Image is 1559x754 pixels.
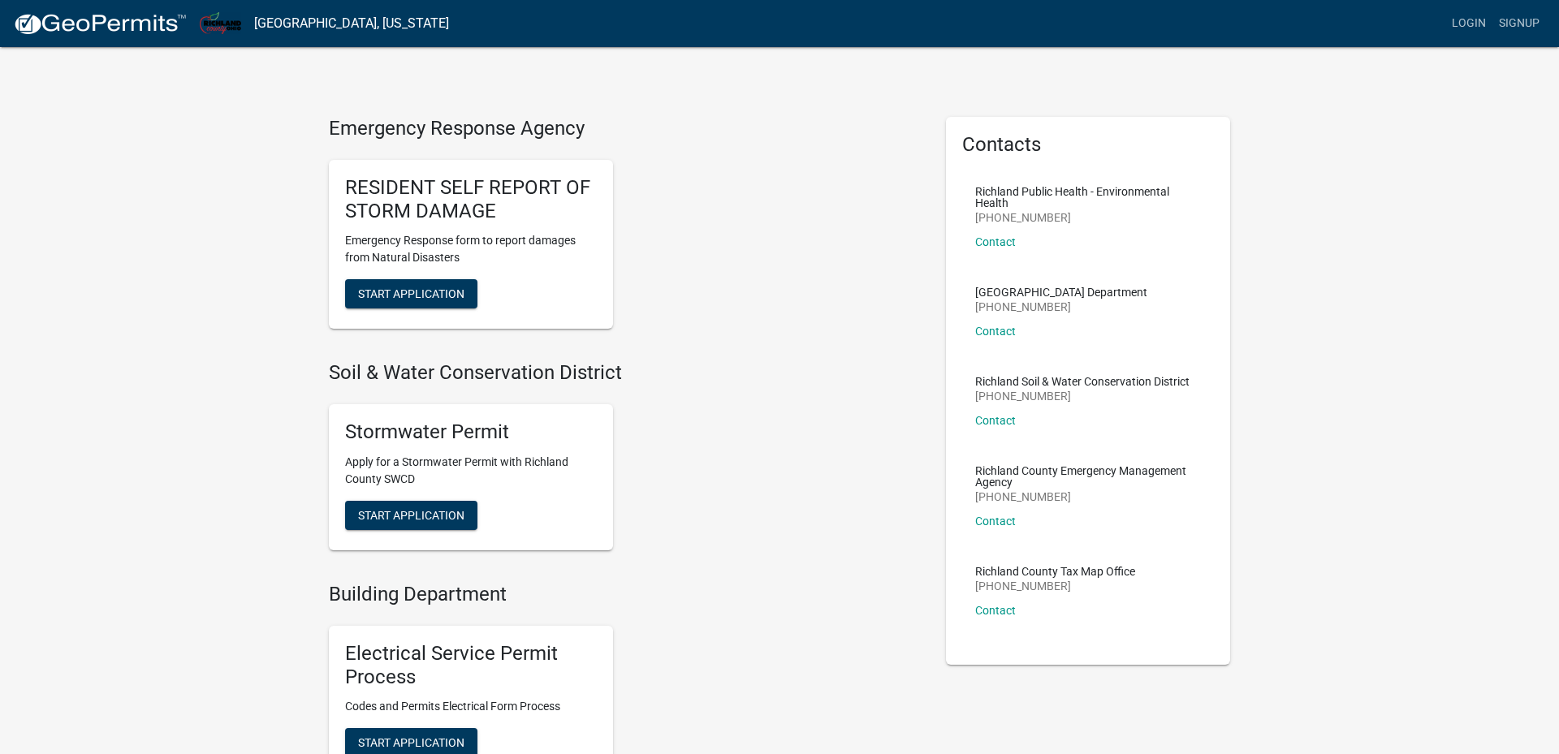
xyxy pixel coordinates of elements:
[358,508,464,521] span: Start Application
[975,465,1201,488] p: Richland County Emergency Management Agency
[975,390,1190,402] p: [PHONE_NUMBER]
[975,235,1016,248] a: Contact
[975,566,1135,577] p: Richland County Tax Map Office
[975,376,1190,387] p: Richland Soil & Water Conservation District
[329,117,922,140] h4: Emergency Response Agency
[962,133,1214,157] h5: Contacts
[329,583,922,606] h4: Building Department
[345,232,597,266] p: Emergency Response form to report damages from Natural Disasters
[975,325,1016,338] a: Contact
[975,580,1135,592] p: [PHONE_NUMBER]
[1445,8,1492,39] a: Login
[345,454,597,488] p: Apply for a Stormwater Permit with Richland County SWCD
[358,287,464,300] span: Start Application
[975,212,1201,223] p: [PHONE_NUMBER]
[345,501,477,530] button: Start Application
[345,420,597,444] h5: Stormwater Permit
[975,287,1147,298] p: [GEOGRAPHIC_DATA] Department
[975,604,1016,617] a: Contact
[975,186,1201,209] p: Richland Public Health - Environmental Health
[200,12,241,34] img: Richland County, Ohio
[358,736,464,749] span: Start Application
[1492,8,1546,39] a: Signup
[345,642,597,689] h5: Electrical Service Permit Process
[329,361,922,385] h4: Soil & Water Conservation District
[254,10,449,37] a: [GEOGRAPHIC_DATA], [US_STATE]
[975,301,1147,312] p: [PHONE_NUMBER]
[345,176,597,223] h5: RESIDENT SELF REPORT OF STORM DAMAGE
[345,279,477,308] button: Start Application
[345,698,597,715] p: Codes and Permits Electrical Form Process
[975,515,1016,528] a: Contact
[975,491,1201,502] p: [PHONE_NUMBER]
[975,414,1016,427] a: Contact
